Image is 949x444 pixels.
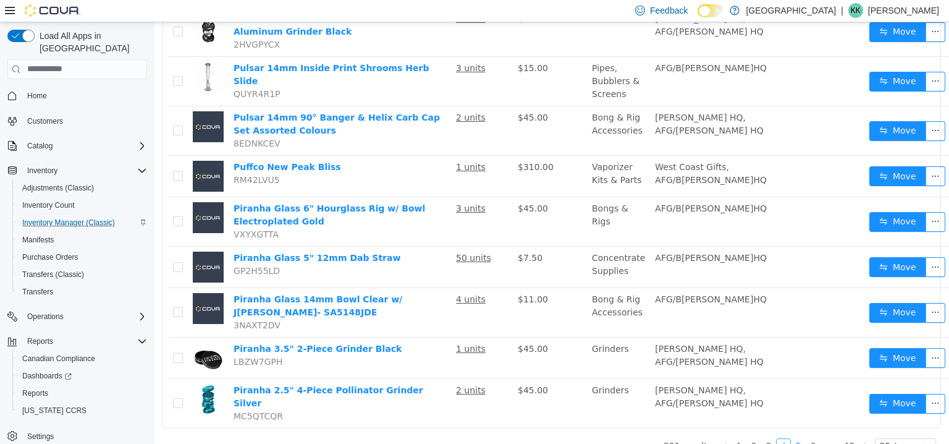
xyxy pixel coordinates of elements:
[12,179,152,197] button: Adjustments (Classic)
[500,181,612,191] span: AFG/B[PERSON_NAME]HQ
[22,163,62,178] button: Inventory
[17,181,147,195] span: Adjustments (Classic)
[17,351,147,366] span: Canadian Compliance
[22,334,147,349] span: Reports
[363,231,388,241] span: $7.50
[848,3,863,18] div: Kalli King
[22,270,84,280] span: Transfers (Classic)
[302,140,331,150] u: 1 units
[432,35,496,84] td: Pipes, Bubblers & Screens
[302,41,331,51] u: 3 units
[79,140,187,150] a: Puffco New Peak Bliss
[363,272,394,282] span: $11.00
[17,284,147,299] span: Transfers
[17,267,89,282] a: Transfers (Classic)
[27,116,63,126] span: Customers
[607,416,622,431] li: 3
[637,417,651,430] a: 5
[22,113,147,129] span: Customers
[27,312,64,322] span: Operations
[2,137,152,155] button: Catalog
[868,3,939,18] p: [PERSON_NAME]
[17,386,147,401] span: Reports
[500,363,609,386] span: [PERSON_NAME] HQ, AFG/[PERSON_NAME] HQ
[79,363,269,386] a: Piranha 2.5" 4-Piece Pollinator Grinder Silver
[2,308,152,325] button: Operations
[27,166,57,176] span: Inventory
[12,367,152,385] a: Dashboards
[363,322,394,331] span: $45.00
[715,49,772,69] button: icon: swapMove
[79,272,248,295] a: Piranha Glass 14mm Bowl Clear w/ J[PERSON_NAME]- SA5148JDE
[363,90,394,100] span: $45.00
[17,198,80,213] a: Inventory Count
[22,429,59,444] a: Settings
[17,267,147,282] span: Transfers (Classic)
[500,322,609,344] span: [PERSON_NAME] HQ, AFG/[PERSON_NAME] HQ
[500,231,612,241] span: AFG/B[PERSON_NAME]HQ
[636,416,651,431] li: 5
[432,84,496,134] td: Bong & Rig Accessories
[432,224,496,266] td: Concentrate Supplies
[79,322,247,331] a: Piranha 3.5" 2-Piece Grinder Black
[704,416,719,431] li: Next Page
[432,315,496,357] td: Grinders
[22,334,58,349] button: Reports
[22,388,48,398] span: Reports
[27,432,54,442] span: Settings
[432,134,496,175] td: Vaporizer Kits & Parts
[22,406,86,416] span: [US_STATE] CCRS
[593,417,606,430] a: 2
[22,371,72,381] span: Dashboards
[17,198,147,213] span: Inventory Count
[771,99,791,119] button: icon: ellipsis
[17,215,120,230] a: Inventory Manager (Classic)
[22,309,69,324] button: Operations
[22,200,75,210] span: Inventory Count
[302,181,331,191] u: 3 units
[715,235,772,255] button: icon: swapMove
[592,416,607,431] li: 2
[17,250,83,265] a: Purchase Orders
[17,250,147,265] span: Purchase Orders
[771,144,791,164] button: icon: ellipsis
[708,421,715,428] i: icon: right
[363,363,394,373] span: $45.00
[771,326,791,346] button: icon: ellipsis
[12,214,152,231] button: Inventory Manager (Classic)
[22,163,147,178] span: Inventory
[715,144,772,164] button: icon: swapMove
[79,231,246,241] a: Piranha Glass 5" 12mm Dab Straw
[38,139,69,169] img: Puffco New Peak Bliss placeholder
[302,322,331,331] u: 1 units
[725,417,766,430] div: 25 / page
[2,87,152,105] button: Home
[686,416,704,431] li: 12
[22,287,53,297] span: Transfers
[22,235,54,245] span: Manifests
[12,197,152,214] button: Inventory Count
[771,372,791,391] button: icon: ellipsis
[38,89,69,120] img: Pulsar 14mm 90° Banger & Helix Carb Cap Set Assorted Colours placeholder
[432,175,496,224] td: Bongs & Rigs
[25,4,80,17] img: Cova
[12,266,152,283] button: Transfers (Classic)
[715,190,772,210] button: icon: swapMove
[500,272,612,282] span: AFG/B[PERSON_NAME]HQ
[22,183,94,193] span: Adjustments (Classic)
[652,417,665,430] a: 6
[715,99,772,119] button: icon: swapMove
[771,281,791,301] button: icon: ellipsis
[578,417,591,430] a: 1
[17,369,147,383] span: Dashboards
[769,420,776,429] i: icon: down
[22,88,52,103] a: Home
[666,416,686,431] li: Next 5 Pages
[666,416,686,431] span: •••
[22,114,68,129] a: Customers
[27,141,53,151] span: Catalog
[715,281,772,301] button: icon: swapMove
[79,298,126,308] span: 3NAXT2DV
[2,162,152,179] button: Inventory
